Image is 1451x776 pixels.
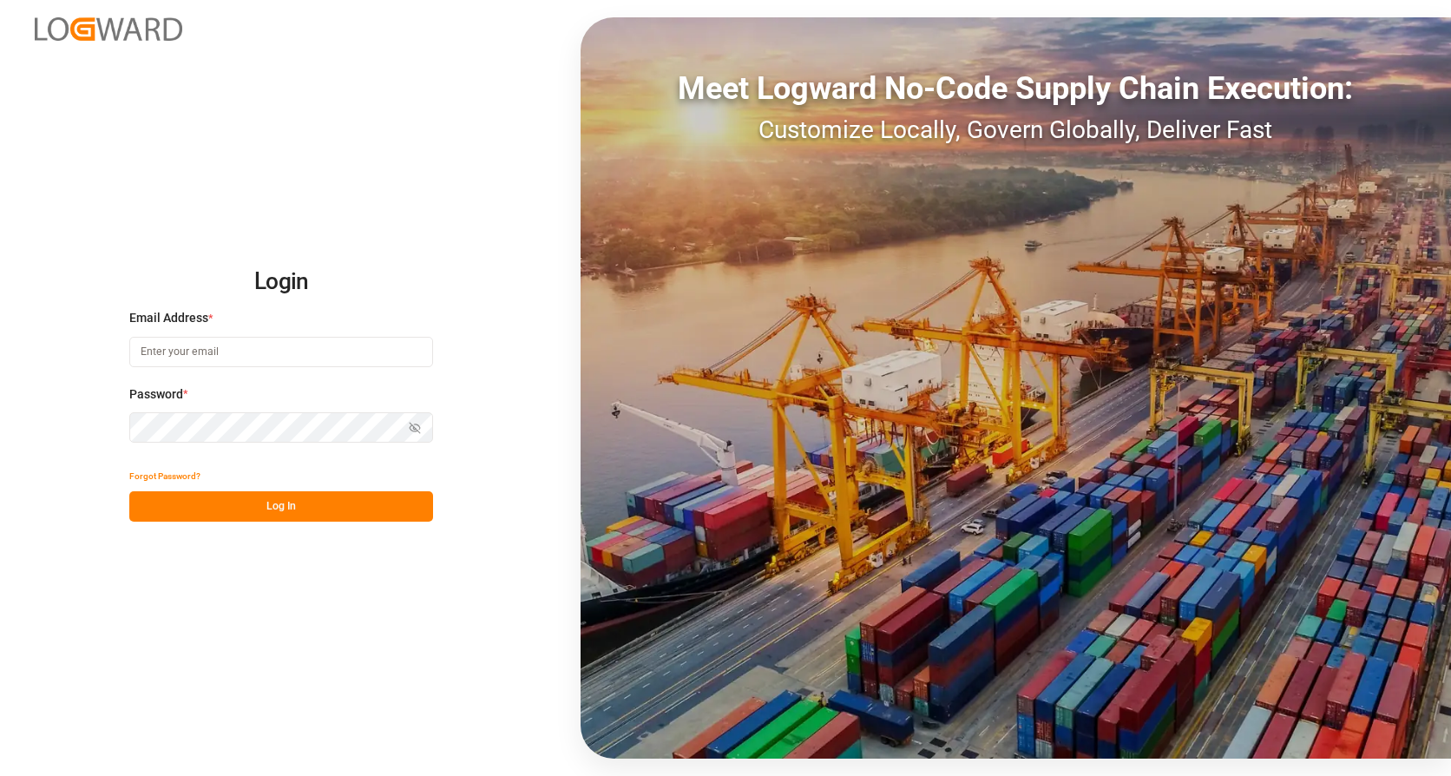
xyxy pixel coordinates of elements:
[129,309,208,327] span: Email Address
[129,461,200,491] button: Forgot Password?
[129,254,433,310] h2: Login
[129,385,183,404] span: Password
[129,491,433,522] button: Log In
[35,17,182,41] img: Logward_new_orange.png
[581,65,1451,112] div: Meet Logward No-Code Supply Chain Execution:
[581,112,1451,148] div: Customize Locally, Govern Globally, Deliver Fast
[129,337,433,367] input: Enter your email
